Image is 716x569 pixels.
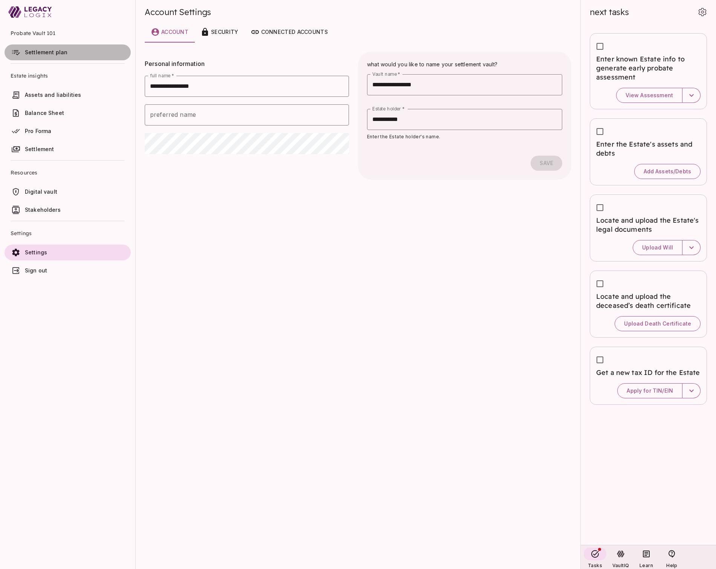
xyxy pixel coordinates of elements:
span: Balance Sheet [25,110,64,116]
span: Upload Will [642,244,673,251]
span: Enter known Estate info to generate early probate assessment [596,55,701,82]
div: Enter the Estate's assets and debtsAdd Assets/Debts [590,118,707,185]
span: Enter the Estate holder's name. [367,134,440,139]
div: customized tabs example [145,24,571,40]
a: Settings [5,245,131,260]
span: Resources [11,164,125,182]
a: Pro Forma [5,123,131,139]
span: Settings [25,249,47,255]
span: Probate Vault 101 [11,24,125,42]
div: Account [151,28,188,37]
span: Enter the Estate's assets and debts [596,140,701,158]
span: Account Settings [145,7,211,17]
div: Enter known Estate info to generate early probate assessmentView Assessment [590,33,707,109]
span: Help [666,563,677,568]
button: Apply for TIN/EIN [617,383,682,398]
span: next tasks [590,7,629,17]
label: Estate holder [372,106,405,112]
a: Settlement plan [5,44,131,60]
div: Locate and upload the Estate's legal documentsUpload Will [590,194,707,262]
span: Tasks [588,563,602,568]
span: Learn [640,563,653,568]
span: Settlement [25,146,54,152]
p: Personal information [145,59,349,68]
div: Locate and upload the deceased’s death certificateUpload Death Certificate [590,271,707,338]
a: Balance Sheet [5,105,131,121]
span: Locate and upload the deceased’s death certificate [596,292,701,310]
label: Vault name [372,71,400,77]
button: Upload Death Certificate [615,316,701,331]
span: Get a new tax ID for the Estate [596,368,701,377]
button: View Assessment [616,88,682,103]
span: Pro Forma [25,128,51,134]
button: Upload Will [633,240,682,255]
span: Locate and upload the Estate's legal documents [596,216,701,234]
div: Security [200,28,238,37]
span: Upload Death Certificate [624,320,691,327]
a: Sign out [5,263,131,278]
span: Sign out [25,267,47,274]
span: View Assessment [626,92,673,99]
a: Stakeholders [5,202,131,218]
a: Settlement [5,141,131,157]
span: Settings [11,224,125,242]
span: Digital vault [25,188,57,195]
span: Estate insights [11,67,125,85]
span: VaultIQ [612,563,629,568]
div: Get a new tax ID for the EstateApply for TIN/EIN [590,347,707,405]
a: Digital vault [5,184,131,200]
div: Connected accounts [251,28,328,37]
span: Settlement plan [25,49,67,55]
span: Stakeholders [25,206,61,213]
a: Assets and liabilities [5,87,131,103]
span: Assets and liabilities [25,92,81,98]
span: Apply for TIN/EIN [627,387,673,394]
span: Add Assets/Debts [644,168,691,175]
button: Add Assets/Debts [634,164,701,179]
label: full name [150,72,174,79]
span: what would you like to name your settlement vault? [367,61,497,67]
